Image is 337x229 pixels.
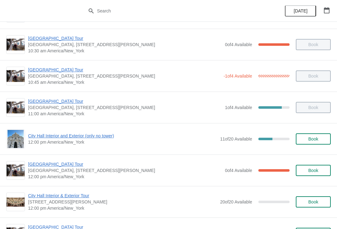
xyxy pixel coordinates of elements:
span: 10:45 am America/New_York [28,79,220,85]
img: City Hall Interior & Exterior Tour | 1400 John F Kennedy Boulevard, Suite 121, Philadelphia, PA, ... [7,198,25,207]
span: [GEOGRAPHIC_DATA], [STREET_ADDRESS][PERSON_NAME] [28,167,222,174]
span: [GEOGRAPHIC_DATA] Tour [28,35,222,41]
span: [DATE] [294,8,307,13]
span: 1 of 4 Available [225,105,252,110]
span: City Hall Interior and Exterior (only no tower) [28,133,217,139]
img: City Hall Interior and Exterior (only no tower) | | 12:00 pm America/New_York [7,130,24,148]
span: [GEOGRAPHIC_DATA], [STREET_ADDRESS][PERSON_NAME] [28,41,222,48]
span: -1 of 4 Available [223,74,252,79]
span: 12:00 pm America/New_York [28,139,217,145]
span: [GEOGRAPHIC_DATA] Tour [28,161,222,167]
span: [GEOGRAPHIC_DATA] Tour [28,67,220,73]
img: City Hall Tower Tour | City Hall Visitor Center, 1400 John F Kennedy Boulevard Suite 121, Philade... [7,70,25,82]
span: Book [308,136,318,141]
span: 12:00 pm America/New_York [28,174,222,180]
span: 11:00 am America/New_York [28,111,222,117]
span: [STREET_ADDRESS][PERSON_NAME] [28,199,217,205]
span: 12:00 pm America/New_York [28,205,217,211]
span: [GEOGRAPHIC_DATA], [STREET_ADDRESS][PERSON_NAME] [28,73,220,79]
input: Search [97,5,253,17]
span: 20 of 20 Available [220,199,252,204]
span: 0 of 4 Available [225,42,252,47]
button: Book [296,165,331,176]
button: [DATE] [285,5,316,17]
span: 0 of 4 Available [225,168,252,173]
span: 11 of 20 Available [220,136,252,141]
span: Book [308,168,318,173]
span: City Hall Interior & Exterior Tour [28,193,217,199]
img: City Hall Tower Tour | City Hall Visitor Center, 1400 John F Kennedy Boulevard Suite 121, Philade... [7,165,25,177]
img: City Hall Tower Tour | City Hall Visitor Center, 1400 John F Kennedy Boulevard Suite 121, Philade... [7,39,25,51]
span: 10:30 am America/New_York [28,48,222,54]
button: Book [296,133,331,145]
button: Book [296,196,331,208]
span: [GEOGRAPHIC_DATA] Tour [28,98,222,104]
span: Book [308,199,318,204]
img: City Hall Tower Tour | City Hall Visitor Center, 1400 John F Kennedy Boulevard Suite 121, Philade... [7,102,25,114]
span: [GEOGRAPHIC_DATA], [STREET_ADDRESS][PERSON_NAME] [28,104,222,111]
